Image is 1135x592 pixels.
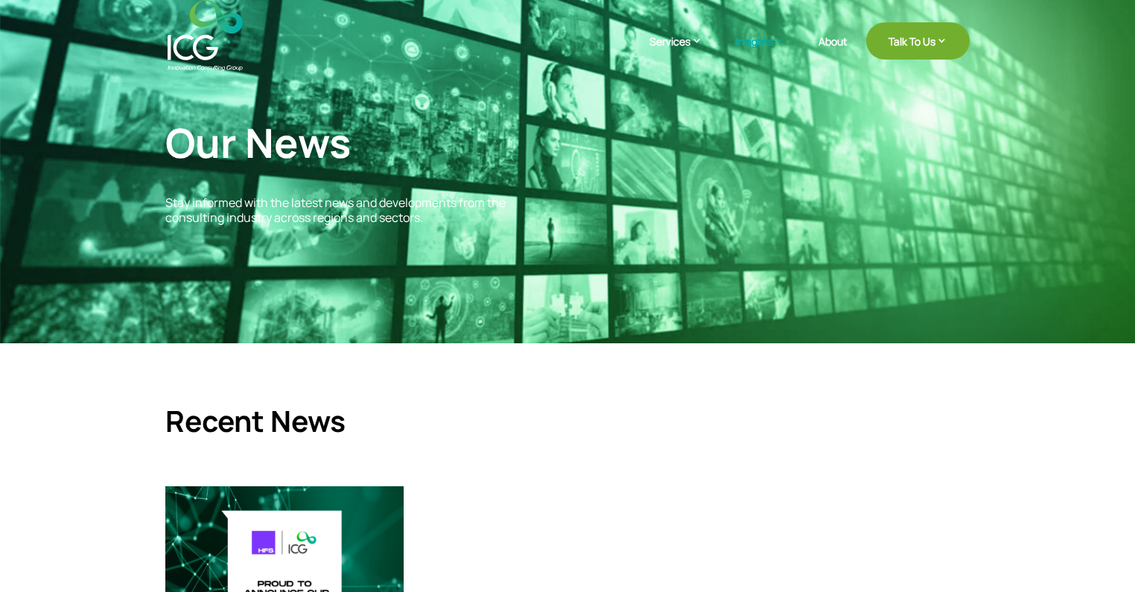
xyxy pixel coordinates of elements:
span: Our News [165,115,351,170]
a: Insights [736,34,800,71]
a: About [818,36,848,71]
span: Recent News [165,401,346,441]
a: Talk To Us [866,22,970,60]
a: Services [649,34,717,71]
span: Stay informed with the latest news and developments from the consulting industry across regions a... [165,194,506,225]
